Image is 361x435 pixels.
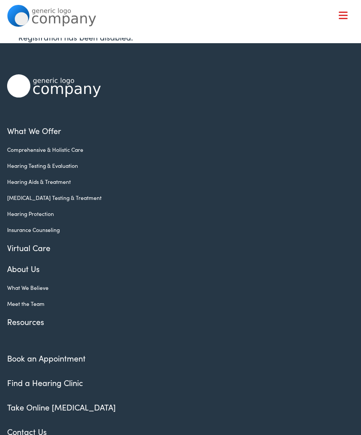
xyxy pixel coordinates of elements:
a: What We Offer [7,125,340,137]
a: Resources [7,316,340,328]
a: Hearing Protection [7,210,340,218]
a: About Us [7,263,340,275]
a: Virtual Care [7,242,340,254]
a: Book an Appointment [7,353,86,364]
a: Hearing Testing & Evaluation [7,162,340,170]
img: Alpaca Audiology [7,74,101,98]
a: What We Offer [14,36,354,63]
a: Meet the Team [7,300,340,308]
a: Insurance Counseling [7,226,340,234]
a: Take Online [MEDICAL_DATA] [7,402,116,413]
a: Comprehensive & Holistic Care [7,146,340,154]
a: What We Believe [7,284,340,292]
a: [MEDICAL_DATA] Testing & Treatment [7,194,340,202]
a: Find a Hearing Clinic [7,377,83,388]
a: Hearing Aids & Treatment [7,178,340,186]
